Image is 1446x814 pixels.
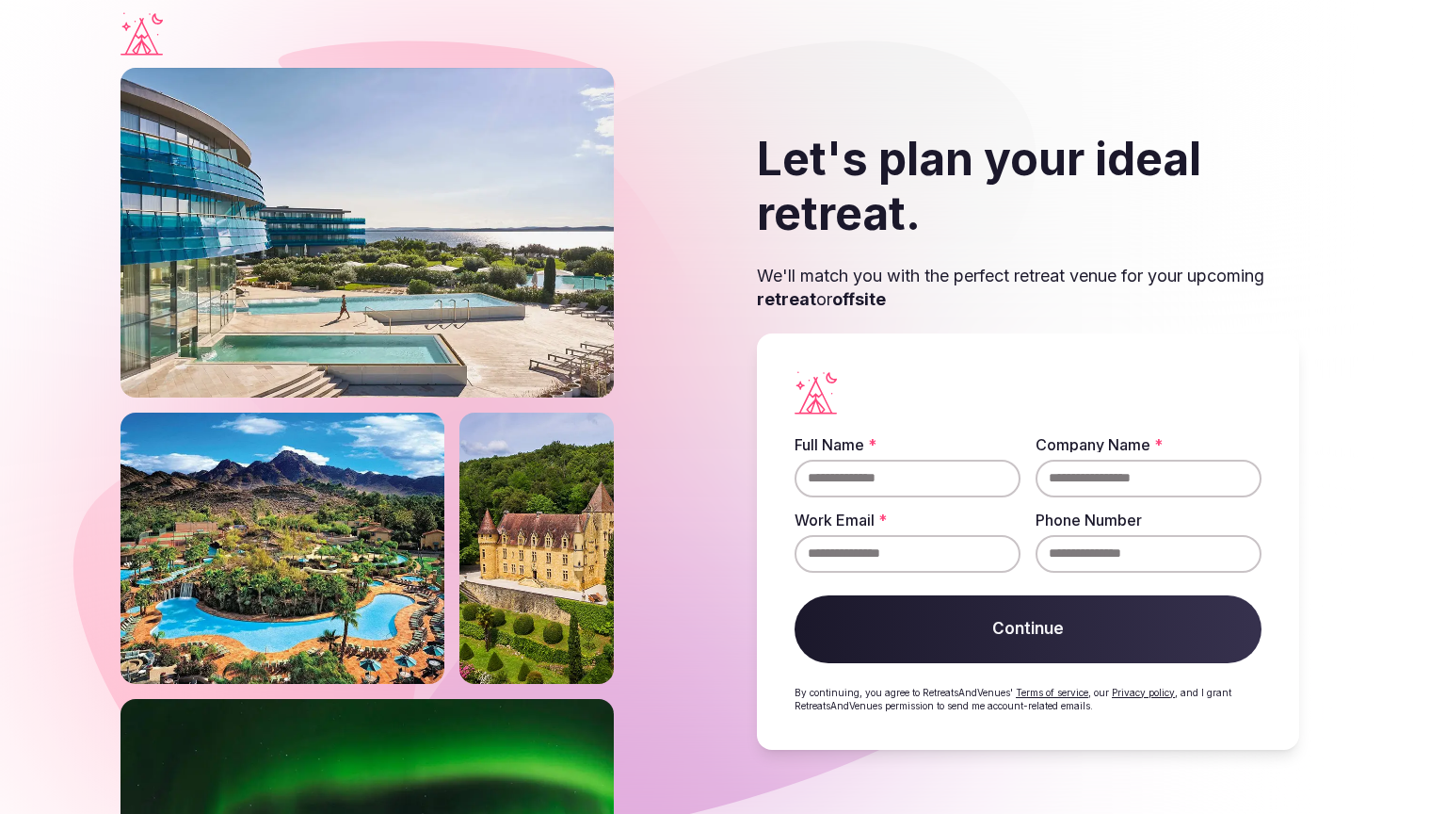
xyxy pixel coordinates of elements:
[120,68,614,398] img: Falkensteiner outdoor resort with pools
[795,437,1020,452] label: Full Name
[795,595,1261,663] button: Continue
[832,289,886,309] strong: offsite
[1036,437,1261,452] label: Company Name
[1036,513,1261,528] label: Phone Number
[757,264,1299,311] p: We'll match you with the perfect retreat venue for your upcoming or
[120,413,444,684] img: Phoenix river ranch resort
[1016,687,1088,698] a: Terms of service
[757,289,816,309] strong: retreat
[120,12,163,56] a: Visit the homepage
[1112,687,1175,698] a: Privacy policy
[795,686,1261,712] p: By continuing, you agree to RetreatsAndVenues' , our , and I grant RetreatsAndVenues permission t...
[757,132,1299,240] h2: Let's plan your ideal retreat.
[795,513,1020,528] label: Work Email
[459,413,614,684] img: Castle on a slope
